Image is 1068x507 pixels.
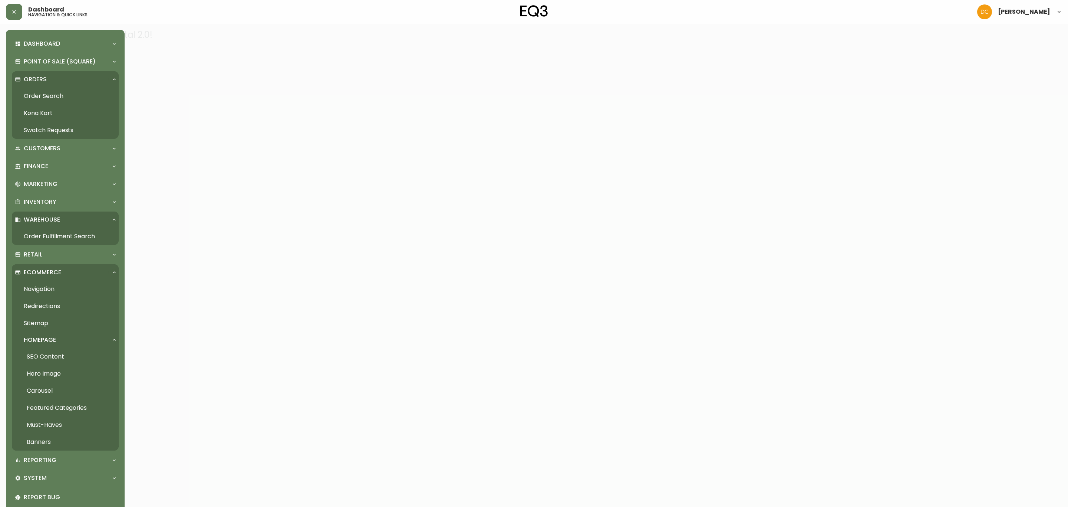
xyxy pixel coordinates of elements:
div: Warehouse [12,212,119,228]
div: Point of Sale (Square) [12,53,119,70]
span: [PERSON_NAME] [998,9,1050,15]
a: Banners [12,434,119,451]
p: Ecommerce [24,268,61,277]
h5: navigation & quick links [28,13,88,17]
a: Navigation [12,281,119,298]
div: Dashboard [12,36,119,52]
p: Orders [24,75,47,84]
div: Reporting [12,452,119,468]
div: Homepage [12,332,119,348]
p: Inventory [24,198,56,206]
a: Carousel [12,382,119,399]
a: Kona Kart [12,105,119,122]
p: Report Bug [24,493,116,501]
p: Reporting [24,456,56,464]
p: Finance [24,162,48,170]
span: Dashboard [28,7,64,13]
div: Retail [12,246,119,263]
a: Featured Categories [12,399,119,416]
a: Swatch Requests [12,122,119,139]
a: Must-Haves [12,416,119,434]
p: Homepage [24,336,56,344]
div: Report Bug [12,488,119,507]
div: Inventory [12,194,119,210]
a: Redirections [12,298,119,315]
p: Warehouse [24,216,60,224]
p: Customers [24,144,60,153]
a: Order Fulfillment Search [12,228,119,245]
a: SEO Content [12,348,119,365]
a: Sitemap [12,315,119,332]
p: Marketing [24,180,57,188]
div: Marketing [12,176,119,192]
p: Retail [24,251,42,259]
p: System [24,474,47,482]
a: Hero Image [12,365,119,382]
div: Customers [12,140,119,157]
a: Order Search [12,88,119,105]
div: System [12,470,119,486]
div: Ecommerce [12,264,119,281]
img: 7eb451d6983258353faa3212700b340b [977,4,992,19]
img: logo [520,5,548,17]
div: Finance [12,158,119,174]
div: Orders [12,71,119,88]
p: Point of Sale (Square) [24,58,96,66]
p: Dashboard [24,40,60,48]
